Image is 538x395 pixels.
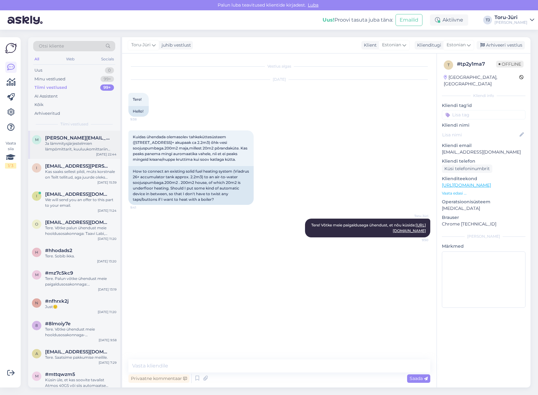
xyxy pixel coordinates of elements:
[130,117,154,122] span: 9:38
[45,349,110,355] span: ahtopariots@gmail.com
[128,77,430,82] div: [DATE]
[36,165,37,170] span: i
[5,140,16,169] div: Vaata siia
[34,102,44,108] div: Kõik
[405,238,428,242] span: 9:50
[45,135,110,141] span: marko.rantasen@gmail.com
[311,223,426,233] span: Tere! Võtke meie paigaldusega ühendust, et nõu küsida:
[35,222,38,226] span: o
[45,253,116,259] div: Tere. Sobib ikka.
[442,93,525,99] div: Kliendi info
[34,76,65,82] div: Minu vestlused
[96,152,116,157] div: [DATE] 22:44
[5,163,16,169] div: 1 / 3
[45,141,116,152] div: Ja lämmitysjärjestelmien lämpömittarit, kuuluukomittariin myös mittarintasku ( suojaputki)?
[45,225,116,236] div: Tere. Võtke palun ühendust meie hooldusosakonnaga: Taavi Labi, [EMAIL_ADDRESS][DOMAIN_NAME], 5190...
[447,63,450,67] span: t
[131,42,151,48] span: Toru-Jüri
[45,298,69,304] span: #nfhrxk2j
[396,14,422,26] button: Emailid
[45,321,70,327] span: #8lmoiy7e
[45,169,116,180] div: Kas saaks sellest pildi, müts korstnale on Teilt tellitud, aga juurde oleks kraed vaja ,mis villa...
[34,67,42,73] div: Uus
[442,182,491,188] a: [URL][DOMAIN_NAME]
[442,142,525,149] p: Kliendi email
[496,61,524,68] span: Offline
[65,55,76,63] div: Web
[483,16,492,24] div: TJ
[447,42,466,48] span: Estonian
[306,2,320,8] span: Luba
[415,42,441,48] div: Klienditugi
[442,190,525,196] p: Vaata edasi ...
[45,163,110,169] span: indrek.ermel@mail.ee
[35,351,38,356] span: a
[159,42,191,48] div: juhib vestlust
[45,191,110,197] span: info.artmarka@gmail.com
[33,55,40,63] div: All
[442,131,518,138] input: Lisa nimi
[442,214,525,221] p: Brauser
[442,102,525,109] p: Kliendi tag'id
[105,67,114,73] div: 0
[98,236,116,241] div: [DATE] 11:20
[494,20,527,25] div: [PERSON_NAME]
[323,17,334,23] b: Uus!
[442,243,525,250] p: Märkmed
[34,84,67,91] div: Tiimi vestlused
[98,287,116,292] div: [DATE] 13:19
[133,97,142,102] span: Tere!
[35,301,38,305] span: n
[99,360,116,365] div: [DATE] 7:29
[101,76,114,82] div: 99+
[405,214,428,218] span: Toru-Jüri
[442,221,525,227] p: Chrome [TECHNICAL_ID]
[128,106,149,117] div: Hello!
[442,110,525,119] input: Lisa tag
[128,166,254,205] div: How to connect an existing solid fuel heating system (Viadrus 26+ accumulator tank approx. 2.2m3)...
[98,310,116,314] div: [DATE] 11:20
[128,63,430,69] div: Vestlus algas
[45,248,72,253] span: #hhodads2
[323,16,393,24] div: Proovi tasuta juba täna:
[100,84,114,91] div: 99+
[442,205,525,212] p: [MEDICAL_DATA]
[45,270,73,276] span: #mz7c5kc9
[100,55,115,63] div: Socials
[35,250,38,255] span: h
[45,372,75,377] span: #mttqwzm5
[442,165,492,173] div: Küsi telefoninumbrit
[97,180,116,185] div: [DATE] 15:39
[39,43,64,49] span: Otsi kliente
[45,327,116,338] div: Tere. Võtke ühendust meie hooldusosakonnaga- [EMAIL_ADDRESS][DOMAIN_NAME], 5190 5480
[98,208,116,213] div: [DATE] 11:24
[442,122,525,129] p: Kliendi nimi
[382,42,401,48] span: Estonian
[442,199,525,205] p: Operatsioonisüsteem
[45,276,116,287] div: Tere. Palun võtke ühendust meie paigaldusosakonnaga: [EMAIL_ADDRESS][DOMAIN_NAME], 5190 9851
[45,377,116,388] div: Küsin üle, et kas soovite tavalist Atmos 40GS või siis automaatse süütamisega?
[97,259,116,264] div: [DATE] 13:20
[361,42,377,48] div: Klient
[99,338,116,342] div: [DATE] 9:58
[35,137,39,142] span: m
[444,74,519,87] div: [GEOGRAPHIC_DATA], [GEOGRAPHIC_DATA]
[35,374,39,378] span: m
[442,175,525,182] p: Klienditeekond
[60,121,88,127] span: Tiimi vestlused
[34,93,58,99] div: AI Assistent
[457,60,496,68] div: # tp2y1ma7
[45,304,116,310] div: Just🙂
[35,272,39,277] span: m
[45,220,110,225] span: ojudanova@gmail.com
[45,197,116,208] div: We will send you an offer to this part to your email.
[442,158,525,165] p: Kliendi telefon
[410,376,428,381] span: Saada
[430,14,468,26] div: Aktiivne
[130,205,154,210] span: 9:41
[494,15,534,25] a: Toru-Jüri[PERSON_NAME]
[5,42,17,54] img: Askly Logo
[442,234,525,239] div: [PERSON_NAME]
[35,323,38,328] span: 8
[45,355,116,360] div: Tere. Saatsime pakkumise meilile.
